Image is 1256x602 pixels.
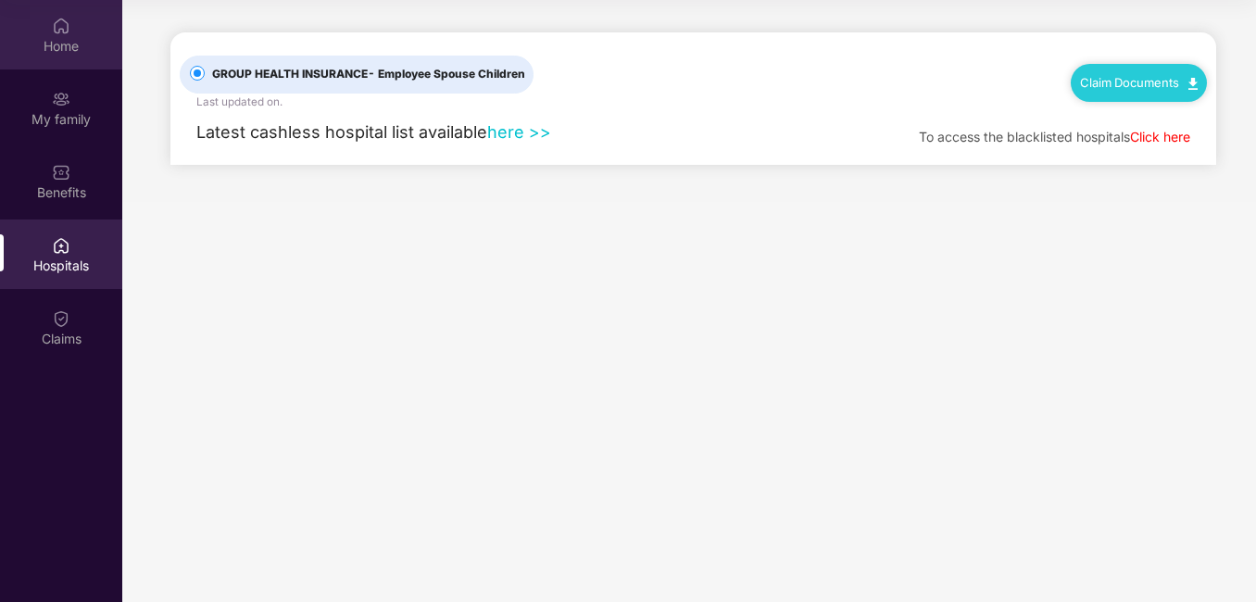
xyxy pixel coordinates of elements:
[919,129,1130,144] span: To access the blacklisted hospitals
[196,94,283,110] div: Last updated on .
[205,66,533,83] span: GROUP HEALTH INSURANCE
[52,90,70,108] img: svg+xml;base64,PHN2ZyB3aWR0aD0iMjAiIGhlaWdodD0iMjAiIHZpZXdCb3g9IjAgMCAyMCAyMCIgZmlsbD0ibm9uZSIgeG...
[196,122,487,142] span: Latest cashless hospital list available
[52,309,70,328] img: svg+xml;base64,PHN2ZyBpZD0iQ2xhaW0iIHhtbG5zPSJodHRwOi8vd3d3LnczLm9yZy8yMDAwL3N2ZyIgd2lkdGg9IjIwIi...
[52,163,70,182] img: svg+xml;base64,PHN2ZyBpZD0iQmVuZWZpdHMiIHhtbG5zPSJodHRwOi8vd3d3LnczLm9yZy8yMDAwL3N2ZyIgd2lkdGg9Ij...
[52,236,70,255] img: svg+xml;base64,PHN2ZyBpZD0iSG9zcGl0YWxzIiB4bWxucz0iaHR0cDovL3d3dy53My5vcmcvMjAwMC9zdmciIHdpZHRoPS...
[1188,78,1198,90] img: svg+xml;base64,PHN2ZyB4bWxucz0iaHR0cDovL3d3dy53My5vcmcvMjAwMC9zdmciIHdpZHRoPSIxMC40IiBoZWlnaHQ9Ij...
[368,67,525,81] span: - Employee Spouse Children
[487,122,551,142] a: here >>
[1080,75,1198,90] a: Claim Documents
[1130,129,1190,144] a: Click here
[52,17,70,35] img: svg+xml;base64,PHN2ZyBpZD0iSG9tZSIgeG1sbnM9Imh0dHA6Ly93d3cudzMub3JnLzIwMDAvc3ZnIiB3aWR0aD0iMjAiIG...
